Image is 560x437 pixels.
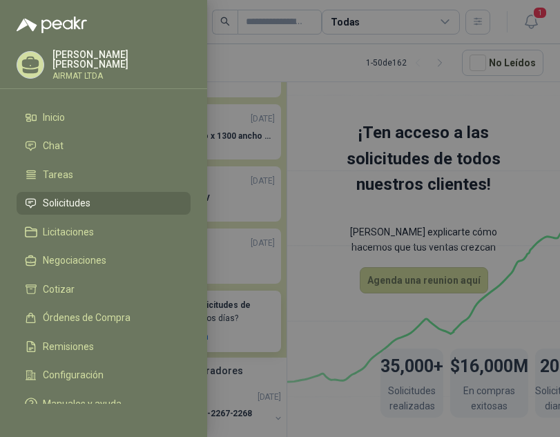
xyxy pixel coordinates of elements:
a: Tareas [17,163,191,186]
a: Inicio [17,106,191,129]
span: Licitaciones [43,226,94,237]
span: Órdenes de Compra [43,312,131,323]
a: Órdenes de Compra [17,307,191,330]
p: [PERSON_NAME] [PERSON_NAME] [52,50,191,69]
span: Remisiones [43,341,94,352]
span: Manuales y ayuda [43,398,122,409]
a: Solicitudes [17,192,191,215]
span: Chat [43,140,64,151]
a: Configuración [17,364,191,387]
a: Licitaciones [17,220,191,244]
span: Configuración [43,369,104,380]
a: Chat [17,135,191,158]
a: Cotizar [17,278,191,301]
span: Solicitudes [43,197,90,208]
p: AIRMAT LTDA [52,72,191,80]
span: Tareas [43,169,73,180]
a: Negociaciones [17,249,191,273]
span: Inicio [43,112,65,123]
img: Logo peakr [17,17,87,33]
span: Cotizar [43,284,75,295]
span: Negociaciones [43,255,106,266]
a: Remisiones [17,335,191,358]
a: Manuales y ayuda [17,392,191,416]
